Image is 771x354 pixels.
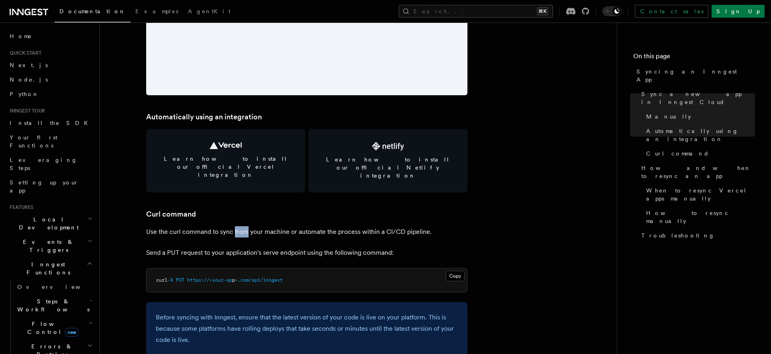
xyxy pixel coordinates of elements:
[10,62,48,68] span: Next.js
[643,109,755,124] a: Manually
[14,294,94,317] button: Steps & Workflows
[238,277,283,283] span: .com/api/inngest
[6,116,94,130] a: Install the SDK
[156,155,296,179] span: Learn how to install our official Vercel integration
[6,58,94,72] a: Next.js
[6,153,94,175] a: Leveraging Steps
[633,64,755,87] a: Syncing an Inngest App
[146,129,305,192] a: Learn how to install our official Vercel integration
[210,277,212,283] span: <
[183,2,235,22] a: AgentKit
[646,113,691,121] span: Manually
[636,68,755,84] span: Syncing an Inngest App
[318,156,458,180] span: Learn how to install our official Netlify integration
[6,215,88,231] span: Local Development
[146,111,262,123] a: Automatically using an integration
[146,226,467,237] p: Use the curl command to sync from your machine or automate the process within a CI/CD pipeline.
[10,134,57,149] span: Your first Functions
[232,277,235,283] span: p
[235,277,238,283] span: >
[643,124,755,146] a: Automatically using an integration
[10,179,79,194] span: Setting up your app
[187,277,210,283] span: https://
[14,280,94,294] a: Overview
[641,164,755,180] span: How and when to resync an app
[6,72,94,87] a: Node.js
[641,231,715,239] span: Troubleshooting
[10,120,93,126] span: Install the SDK
[6,130,94,153] a: Your first Functions
[14,320,88,336] span: Flow Control
[6,175,94,198] a: Setting up your app
[146,209,196,220] a: Curl command
[10,157,78,171] span: Leveraging Steps
[6,212,94,235] button: Local Development
[646,127,755,143] span: Automatically using an integration
[212,277,232,283] span: your-ap
[10,76,48,83] span: Node.js
[641,90,755,106] span: Sync a new app in Inngest Cloud
[65,328,78,337] span: new
[6,204,33,211] span: Features
[308,129,467,192] a: Learn how to install our official Netlify integration
[646,149,709,158] span: Curl command
[6,238,88,254] span: Events & Triggers
[638,87,755,109] a: Sync a new app in Inngest Cloud
[602,6,622,16] button: Toggle dark mode
[6,260,87,276] span: Inngest Functions
[188,8,230,14] span: AgentKit
[635,5,708,18] a: Contact sales
[176,277,184,283] span: PUT
[135,8,178,14] span: Examples
[399,5,553,18] button: Search...⌘K
[14,317,94,339] button: Flow Controlnew
[643,206,755,228] a: How to resync manually
[156,277,167,283] span: curl
[6,87,94,101] a: Python
[156,312,458,346] p: Before syncing with Inngest, ensure that the latest version of your code is live on your platform...
[10,32,32,40] span: Home
[10,91,39,97] span: Python
[646,209,755,225] span: How to resync manually
[59,8,126,14] span: Documentation
[17,284,100,290] span: Overview
[6,50,41,56] span: Quick start
[638,161,755,183] a: How and when to resync an app
[14,297,90,313] span: Steps & Workflows
[638,228,755,243] a: Troubleshooting
[6,235,94,257] button: Events & Triggers
[643,146,755,161] a: Curl command
[146,247,467,258] p: Send a PUT request to your application's serve endpoint using the following command:
[6,108,45,114] span: Inngest tour
[633,51,755,64] h4: On this page
[131,2,183,22] a: Examples
[712,5,765,18] a: Sign Up
[167,277,173,283] span: -X
[646,186,755,203] span: When to resync Vercel apps manually
[6,257,94,280] button: Inngest Functions
[643,183,755,206] a: When to resync Vercel apps manually
[446,271,465,281] button: Copy
[537,7,548,15] kbd: ⌘K
[55,2,131,23] a: Documentation
[6,29,94,43] a: Home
